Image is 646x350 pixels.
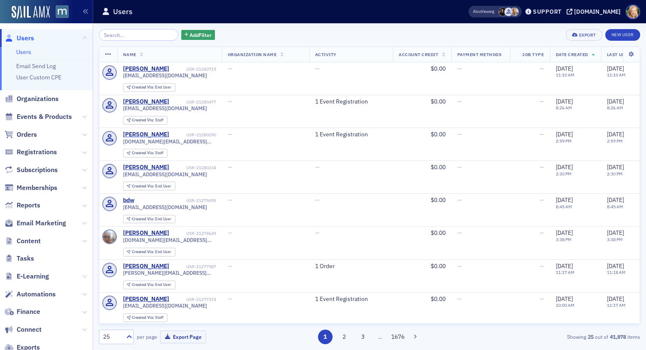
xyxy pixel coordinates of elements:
span: Subscriptions [17,165,58,175]
span: [DATE] [607,163,624,171]
span: $0.00 [431,196,446,204]
span: $0.00 [431,131,446,138]
time: 11:17 AM [556,269,574,275]
span: $0.00 [431,295,446,303]
span: Payment Methods [457,52,502,57]
span: Activity [315,52,337,57]
span: — [315,65,320,72]
span: — [540,262,544,270]
span: $0.00 [431,163,446,171]
span: Lauren McDonough [498,7,507,16]
a: Automations [5,290,56,299]
time: 8:45 AM [556,204,572,210]
span: Date Created [556,52,588,57]
span: [DATE] [607,131,624,138]
span: Content [17,237,41,246]
div: End User [132,250,171,254]
span: — [457,295,462,303]
span: — [228,163,232,171]
a: Content [5,237,41,246]
span: Created Via : [132,84,155,90]
a: [PERSON_NAME] [123,296,169,303]
span: [DATE] [556,229,573,237]
span: — [457,196,462,204]
span: Connect [17,325,42,334]
time: 11:10 AM [556,72,574,78]
span: Registrations [17,148,57,157]
div: [PERSON_NAME] [123,263,169,270]
div: Also [473,9,481,14]
a: Users [16,48,31,56]
span: [DATE] [607,65,624,72]
span: Created Via : [132,183,155,189]
time: 8:26 AM [556,105,572,111]
div: Support [533,8,562,15]
a: Registrations [5,148,57,157]
span: [EMAIL_ADDRESS][DOMAIN_NAME] [123,303,207,309]
a: Reports [5,201,40,210]
span: — [457,163,462,171]
span: [DATE] [607,98,624,105]
div: USR-21279495 [136,198,216,203]
img: SailAMX [12,6,50,19]
span: Created Via : [132,249,155,254]
time: 11:10 AM [607,72,626,78]
div: Showing out of items [466,333,640,340]
a: View Homepage [50,5,69,20]
span: Automations [17,290,56,299]
a: E-Learning [5,272,49,281]
span: Users [17,34,34,43]
span: — [228,65,232,72]
div: Export [579,33,596,37]
strong: 25 [586,333,595,340]
span: — [228,229,232,237]
span: [DOMAIN_NAME][EMAIL_ADDRESS][DOMAIN_NAME] [123,237,216,243]
span: [DATE] [556,196,573,204]
a: Events & Products [5,112,72,121]
span: Created Via : [132,117,155,123]
span: [DATE] [607,295,624,303]
div: USR-21280290 [170,132,216,138]
span: [DOMAIN_NAME][EMAIL_ADDRESS][DOMAIN_NAME] [123,138,216,145]
a: Subscriptions [5,165,58,175]
span: [DATE] [556,65,573,72]
time: 11:18 AM [607,269,626,275]
a: Orders [5,130,37,139]
a: Email Marketing [5,219,66,228]
time: 11:17 AM [607,302,626,308]
button: 1 [318,330,333,344]
a: User Custom CPE [16,74,62,81]
span: [DATE] [556,163,573,171]
span: — [228,98,232,105]
span: E-Learning [17,272,49,281]
span: [EMAIL_ADDRESS][DOMAIN_NAME] [123,204,207,210]
span: Justin Chase [504,7,513,16]
span: [DATE] [556,98,573,105]
a: 1 Order [315,263,335,270]
div: Created Via: Staff [123,149,168,158]
button: Export [566,29,602,41]
time: 3:38 PM [556,237,572,242]
a: 1 Event Registration [315,296,368,303]
span: — [540,163,544,171]
div: Staff [132,118,163,123]
div: Created Via: End User [123,83,175,92]
span: — [540,65,544,72]
time: 8:45 AM [607,204,623,210]
span: Finance [17,307,40,316]
div: USR-21278649 [170,231,216,236]
span: Created Via : [132,315,155,320]
div: End User [132,85,171,90]
span: [PERSON_NAME][EMAIL_ADDRESS][DOMAIN_NAME] [123,270,216,276]
button: Export Page [160,330,206,343]
span: — [540,131,544,138]
div: USR-21280234 [170,165,216,170]
div: End User [132,184,171,189]
span: $0.00 [431,98,446,105]
div: [DOMAIN_NAME] [574,8,621,15]
span: [EMAIL_ADDRESS][DOMAIN_NAME] [123,72,207,79]
div: Created Via: End User [123,182,175,190]
a: Connect [5,325,42,334]
span: Orders [17,130,37,139]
